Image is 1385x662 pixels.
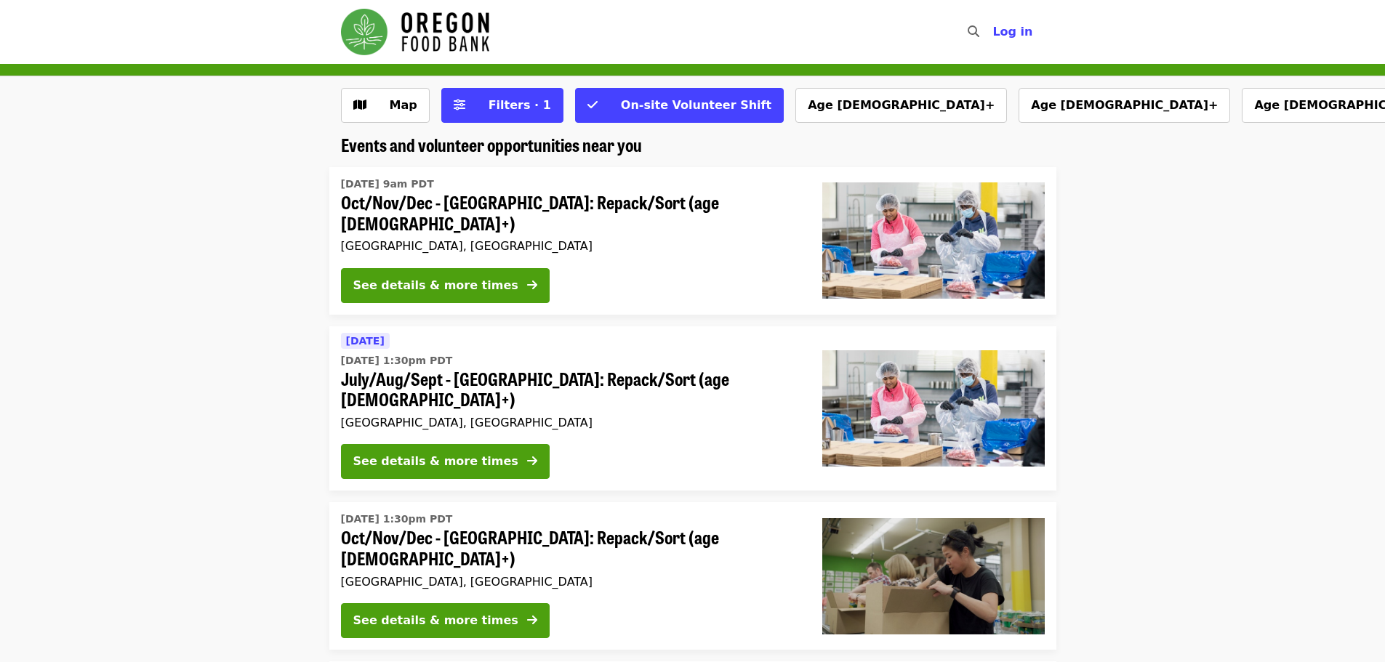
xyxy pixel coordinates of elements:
a: See details for "Oct/Nov/Dec - Beaverton: Repack/Sort (age 10+)" [329,167,1056,315]
button: Show map view [341,88,430,123]
span: Filters · 1 [489,98,551,112]
time: [DATE] 9am PDT [341,177,434,192]
span: Events and volunteer opportunities near you [341,132,642,157]
i: check icon [587,98,598,112]
button: See details & more times [341,444,550,479]
button: On-site Volunteer Shift [575,88,784,123]
div: [GEOGRAPHIC_DATA], [GEOGRAPHIC_DATA] [341,416,799,429]
button: Filters (1 selected) [441,88,563,123]
span: [DATE] [346,335,385,347]
button: Log in [981,17,1044,47]
span: Oct/Nov/Dec - [GEOGRAPHIC_DATA]: Repack/Sort (age [DEMOGRAPHIC_DATA]+) [341,192,799,234]
img: Oregon Food Bank - Home [341,9,489,55]
i: arrow-right icon [527,454,537,468]
span: Map [390,98,417,112]
span: July/Aug/Sept - [GEOGRAPHIC_DATA]: Repack/Sort (age [DEMOGRAPHIC_DATA]+) [341,368,799,411]
div: [GEOGRAPHIC_DATA], [GEOGRAPHIC_DATA] [341,575,799,589]
div: See details & more times [353,612,518,629]
input: Search [988,15,1000,49]
img: Oct/Nov/Dec - Portland: Repack/Sort (age 8+) organized by Oregon Food Bank [822,518,1045,634]
a: See details for "Oct/Nov/Dec - Portland: Repack/Sort (age 8+)" [329,502,1056,650]
button: See details & more times [341,603,550,638]
a: See details for "July/Aug/Sept - Beaverton: Repack/Sort (age 10+)" [329,326,1056,491]
div: [GEOGRAPHIC_DATA], [GEOGRAPHIC_DATA] [341,239,799,253]
div: See details & more times [353,453,518,470]
button: Age [DEMOGRAPHIC_DATA]+ [1019,88,1230,123]
span: On-site Volunteer Shift [621,98,771,112]
i: arrow-right icon [527,613,537,627]
img: July/Aug/Sept - Beaverton: Repack/Sort (age 10+) organized by Oregon Food Bank [822,350,1045,467]
i: sliders-h icon [454,98,465,112]
img: Oct/Nov/Dec - Beaverton: Repack/Sort (age 10+) organized by Oregon Food Bank [822,182,1045,299]
i: search icon [968,25,979,39]
time: [DATE] 1:30pm PDT [341,353,453,368]
span: Oct/Nov/Dec - [GEOGRAPHIC_DATA]: Repack/Sort (age [DEMOGRAPHIC_DATA]+) [341,527,799,569]
span: Log in [992,25,1032,39]
i: arrow-right icon [527,278,537,292]
div: See details & more times [353,277,518,294]
button: Age [DEMOGRAPHIC_DATA]+ [795,88,1007,123]
button: See details & more times [341,268,550,303]
i: map icon [353,98,366,112]
time: [DATE] 1:30pm PDT [341,512,453,527]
